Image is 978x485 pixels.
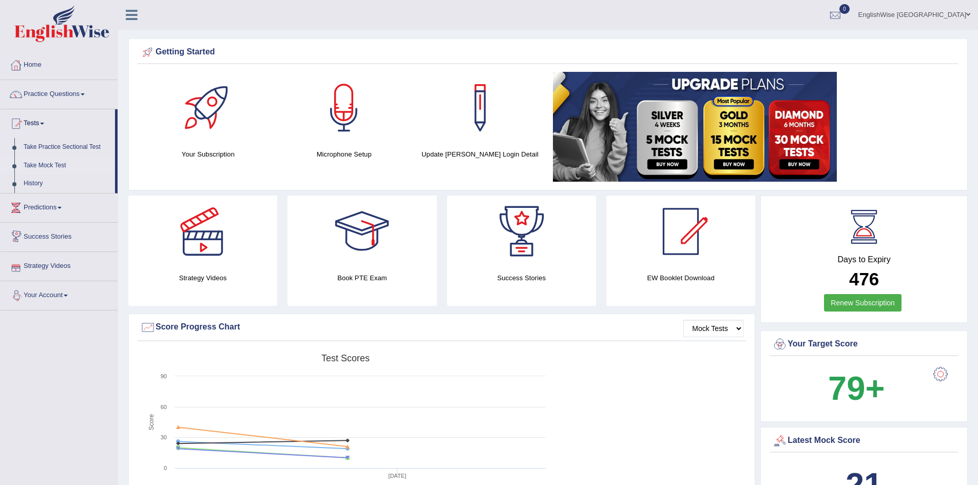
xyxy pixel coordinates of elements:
a: Your Account [1,281,118,307]
text: 90 [161,373,167,379]
h4: Your Subscription [145,149,271,160]
a: Strategy Videos [1,252,118,278]
text: 30 [161,434,167,440]
a: Take Mock Test [19,157,115,175]
tspan: Score [148,414,155,431]
h4: EW Booklet Download [606,273,755,283]
img: small5.jpg [553,72,837,182]
b: 79+ [828,370,885,407]
h4: Success Stories [447,273,596,283]
a: History [19,174,115,193]
h4: Microphone Setup [281,149,407,160]
div: Latest Mock Score [772,433,956,449]
a: Tests [1,109,115,135]
a: Home [1,51,118,76]
tspan: [DATE] [389,473,407,479]
h4: Book PTE Exam [287,273,436,283]
div: Getting Started [140,45,956,60]
a: Renew Subscription [824,294,902,312]
tspan: Test scores [321,353,370,363]
div: Your Target Score [772,337,956,352]
a: Success Stories [1,223,118,248]
a: Predictions [1,193,118,219]
div: Score Progress Chart [140,320,743,335]
b: 476 [849,269,879,289]
h4: Days to Expiry [772,255,956,264]
a: Take Practice Sectional Test [19,138,115,157]
a: Practice Questions [1,80,118,106]
h4: Update [PERSON_NAME] Login Detail [417,149,543,160]
text: 60 [161,404,167,410]
text: 0 [164,465,167,471]
span: 0 [839,4,850,14]
h4: Strategy Videos [128,273,277,283]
